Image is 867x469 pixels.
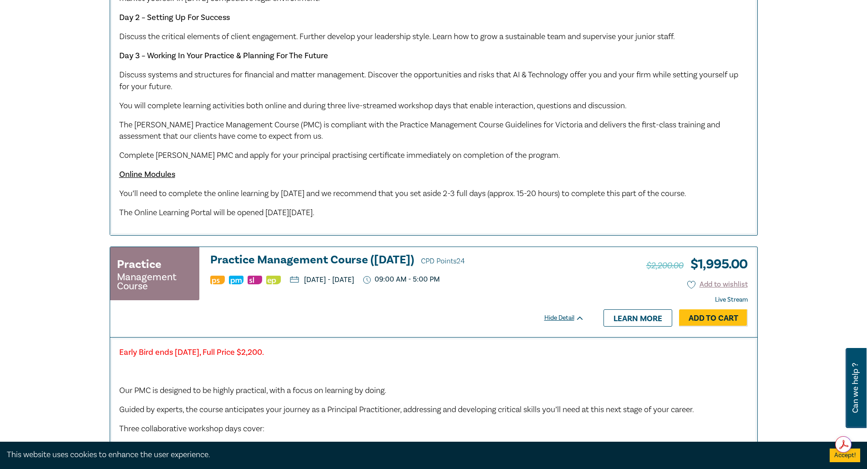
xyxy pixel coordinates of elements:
span: Complete [PERSON_NAME] PMC and apply for your principal practising certificate immediately on com... [119,150,560,161]
p: [DATE] - [DATE] [290,276,354,283]
img: Substantive Law [248,276,262,284]
img: Professional Skills [210,276,225,284]
span: The Online Learning Portal will be opened [DATE][DATE]. [119,207,314,218]
h3: $ 1,995.00 [646,254,748,275]
span: CPD Points 24 [421,257,465,266]
img: Ethics & Professional Responsibility [266,276,281,284]
a: Practice Management Course ([DATE]) CPD Points24 [210,254,584,267]
span: Can we help ? [851,353,860,423]
span: Our PMC is designed to be highly practical, with a focus on learning by doing. [119,385,386,396]
span: Three collaborative workshop days cover: [119,424,264,434]
button: Accept cookies [830,449,860,462]
span: Discuss systems and structures for financial and matter management. Discover the opportunities an... [119,70,738,92]
div: This website uses cookies to enhance the user experience. [7,449,816,461]
h3: Practice [117,256,162,272]
span: Guided by experts, the course anticipates your journey as a Principal Practitioner, addressing an... [119,404,694,415]
strong: Day 3 – Working In Your Practice & Planning For The Future [119,50,328,61]
strong: Early Bird ends [DATE], Full Price $2,200. [119,347,264,358]
p: 09:00 AM - 5:00 PM [363,275,440,284]
span: Discuss the critical elements of client engagement. Further develop your leadership style. Learn ... [119,31,675,42]
a: Add to Cart [679,309,748,327]
span: The [PERSON_NAME] Practice Management Course (PMC) is compliant with the Practice Management Cour... [119,120,720,142]
button: Add to wishlist [687,279,748,290]
h3: Practice Management Course ([DATE]) [210,254,584,267]
a: Learn more [603,309,672,327]
strong: Day 2 – Setting Up For Success [119,12,230,23]
span: You’ll need to complete the online learning by [DATE] and we recommend that you set aside 2-3 ful... [119,188,686,199]
strong: Live Stream [715,296,748,304]
small: Management Course [117,272,193,291]
img: Practice Management & Business Skills [229,276,243,284]
span: $2,200.00 [646,260,684,272]
u: Online Modules [119,169,175,180]
div: Hide Detail [544,313,594,323]
span: You will complete learning activities both online and during three live-streamed workshop days th... [119,101,627,111]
